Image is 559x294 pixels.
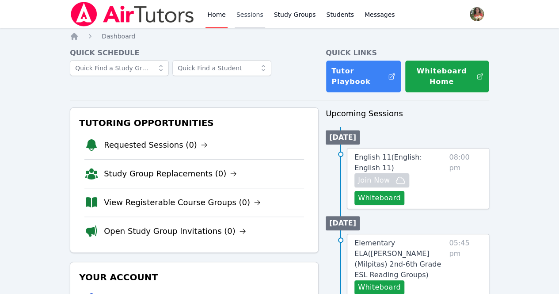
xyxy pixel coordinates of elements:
nav: Breadcrumb [70,32,489,41]
img: Air Tutors [70,2,195,27]
h4: Quick Schedule [70,48,319,58]
span: 08:00 pm [449,152,482,205]
a: Requested Sessions (0) [104,139,208,151]
span: English 11 ( English: English 11 ) [354,153,422,172]
li: [DATE] [326,130,360,145]
a: Study Group Replacements (0) [104,168,237,180]
h3: Upcoming Sessions [326,107,489,120]
button: Whiteboard [354,191,404,205]
a: English 11(English: English 11) [354,152,445,173]
span: Dashboard [102,33,135,40]
li: [DATE] [326,216,360,230]
h4: Quick Links [326,48,489,58]
a: View Registerable Course Groups (0) [104,196,261,209]
input: Quick Find a Study Group [70,60,169,76]
a: Open Study Group Invitations (0) [104,225,246,237]
a: Elementary ELA([PERSON_NAME] (Milpitas) 2nd-6th Grade ESL Reading Groups) [354,238,445,280]
input: Quick Find a Student [172,60,271,76]
span: Elementary ELA ( [PERSON_NAME] (Milpitas) 2nd-6th Grade ESL Reading Groups ) [354,239,441,279]
h3: Your Account [77,269,311,285]
h3: Tutoring Opportunities [77,115,311,131]
a: Tutor Playbook [326,60,401,93]
span: Messages [365,10,395,19]
button: Join Now [354,173,409,187]
button: Whiteboard Home [405,60,489,93]
span: Join Now [358,175,390,186]
a: Dashboard [102,32,135,41]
